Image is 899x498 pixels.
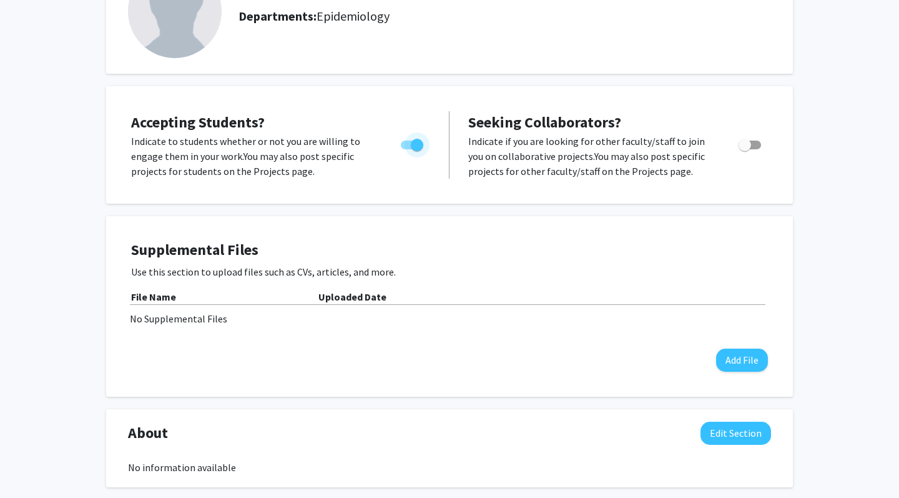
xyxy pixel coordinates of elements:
p: Indicate if you are looking for other faculty/staff to join you on collaborative projects. You ma... [468,134,715,179]
button: Add File [716,349,768,372]
div: No information available [128,460,771,475]
h4: Supplemental Files [131,241,768,259]
div: No Supplemental Files [130,311,769,326]
h2: Departments: [229,9,780,24]
div: Toggle [396,134,430,152]
button: Edit About [700,422,771,445]
p: Use this section to upload files such as CVs, articles, and more. [131,264,768,279]
span: Seeking Collaborators? [468,112,621,132]
div: Toggle [734,134,768,152]
p: Indicate to students whether or not you are willing to engage them in your work. You may also pos... [131,134,377,179]
span: Epidemiology [317,8,390,24]
b: File Name [131,291,176,303]
span: About [128,422,168,444]
iframe: Chat [9,442,53,489]
b: Uploaded Date [318,291,386,303]
span: Accepting Students? [131,112,265,132]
